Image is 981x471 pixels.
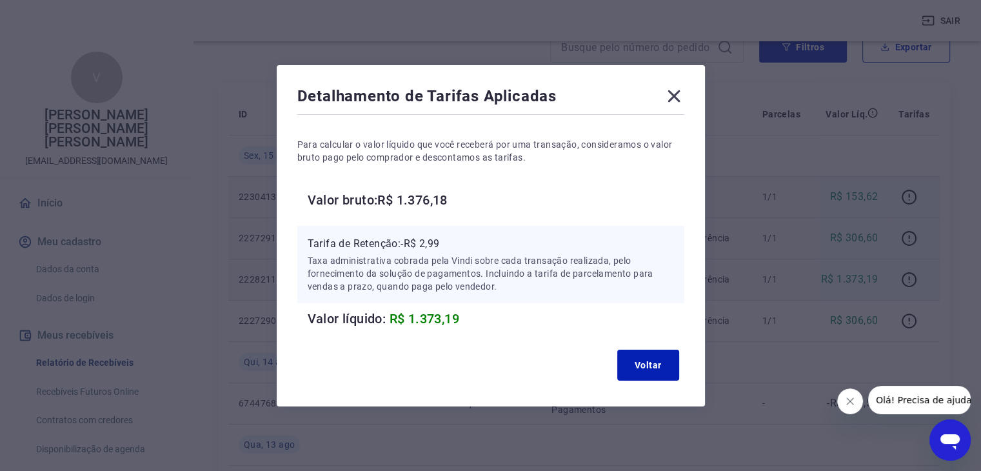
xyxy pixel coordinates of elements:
[929,419,971,461] iframe: Botão para abrir a janela de mensagens
[617,350,679,381] button: Voltar
[8,9,108,19] span: Olá! Precisa de ajuda?
[390,311,459,326] span: R$ 1.373,19
[297,86,684,112] div: Detalhamento de Tarifas Aplicadas
[868,386,971,414] iframe: Mensagem da empresa
[308,254,674,293] p: Taxa administrativa cobrada pela Vindi sobre cada transação realizada, pelo fornecimento da soluç...
[297,138,684,164] p: Para calcular o valor líquido que você receberá por uma transação, consideramos o valor bruto pag...
[308,190,684,210] h6: Valor bruto: R$ 1.376,18
[308,308,684,329] h6: Valor líquido:
[837,388,863,414] iframe: Fechar mensagem
[308,236,674,252] p: Tarifa de Retenção: -R$ 2,99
